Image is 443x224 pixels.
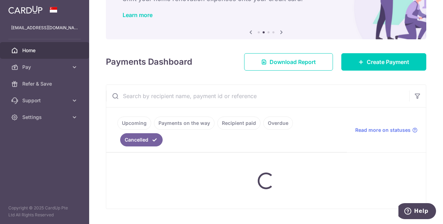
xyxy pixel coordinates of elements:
iframe: Opens a widget where you can find more information [398,203,436,221]
a: Upcoming [117,117,151,130]
img: CardUp [8,6,42,14]
span: Home [22,47,68,54]
a: Overdue [263,117,293,130]
a: Learn more [123,11,153,18]
span: Settings [22,114,68,121]
a: Download Report [244,53,333,71]
span: Download Report [270,58,316,66]
h4: Payments Dashboard [106,56,192,68]
p: [EMAIL_ADDRESS][DOMAIN_NAME] [11,24,78,31]
span: Refer & Save [22,80,68,87]
span: Support [22,97,68,104]
a: Payments on the way [154,117,215,130]
span: Read more on statuses [355,127,411,134]
a: Cancelled [120,133,163,146]
a: Read more on statuses [355,127,418,134]
a: Create Payment [341,53,426,71]
span: Create Payment [367,58,409,66]
input: Search by recipient name, payment id or reference [106,85,409,107]
span: Pay [22,64,68,71]
a: Recipient paid [217,117,261,130]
